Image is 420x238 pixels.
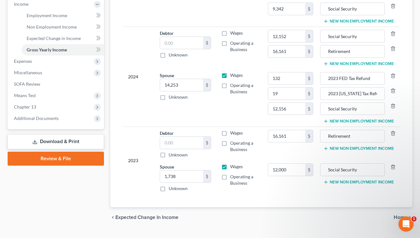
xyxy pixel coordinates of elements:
iframe: Intercom live chat [398,216,414,232]
label: Unknown [169,185,188,192]
div: $ [305,103,313,115]
button: New Non Employment Income [323,61,394,66]
a: Review & File [8,152,104,166]
a: Gross Yearly Income [22,44,104,56]
button: chevron_left Expected Change in Income [110,215,178,220]
div: $ [305,3,313,15]
span: Employment Income [27,13,67,18]
div: 2024 [128,30,150,124]
span: Wages [230,164,243,169]
input: 0.00 [268,88,305,100]
div: $ [203,170,211,182]
a: Download & Print [8,134,104,149]
span: Expenses [14,58,32,64]
input: Source of Income [324,130,382,142]
span: Additional Documents [14,116,59,121]
label: Unknown [169,152,188,158]
input: 0.00 [268,45,305,57]
div: $ [203,37,211,49]
label: Debtor [160,30,174,36]
input: 0.00 [160,170,203,182]
input: 0.00 [160,37,203,49]
span: SOFA Review [14,81,40,87]
a: Non Employment Income [22,21,104,33]
span: Wages [230,30,243,36]
label: Unknown [169,94,188,100]
span: Non Employment Income [27,24,77,30]
span: Home [394,215,407,220]
span: Wages [230,72,243,78]
span: Wages [230,130,243,136]
span: 1 [411,216,417,221]
span: Miscellaneous [14,70,42,75]
div: 2023 [128,130,150,192]
div: $ [305,130,313,142]
label: Spouse [160,163,174,170]
input: Source of Income [324,164,382,176]
div: $ [305,45,313,57]
input: 0.00 [268,103,305,115]
input: Source of Income [324,72,382,84]
span: Operating a Business [230,83,253,94]
button: New Non Employment Income [323,19,394,24]
div: $ [203,137,211,149]
div: $ [305,72,313,84]
button: Home chevron_right [394,215,412,220]
label: Debtor [160,130,174,136]
span: Income [14,1,29,7]
span: Means Test [14,93,36,98]
input: Source of Income [324,3,382,15]
input: 0.00 [268,72,305,84]
div: $ [305,164,313,176]
input: Source of Income [324,45,382,57]
div: $ [305,88,313,100]
span: Operating a Business [230,174,253,186]
span: Expected Change in Income [115,215,178,220]
span: Expected Change in Income [27,36,81,41]
label: Spouse [160,72,174,79]
a: SOFA Review [9,78,104,90]
input: 0.00 [160,79,203,91]
div: $ [203,79,211,91]
i: chevron_right [407,215,412,220]
label: Unknown [169,52,188,58]
input: Source of Income [324,30,382,42]
input: 0.00 [268,164,305,176]
i: chevron_left [110,215,115,220]
div: $ [305,30,313,42]
input: 0.00 [160,137,203,149]
input: 0.00 [268,3,305,15]
span: Chapter 13 [14,104,36,109]
a: Expected Change in Income [22,33,104,44]
span: Gross Yearly Income [27,47,67,52]
button: New Non Employment Income [323,146,394,151]
input: Source of Income [324,88,382,100]
button: New Non Employment Income [323,180,394,185]
button: New Non Employment Income [323,119,394,124]
input: 0.00 [268,130,305,142]
a: Employment Income [22,10,104,21]
input: Source of Income [324,103,382,115]
input: 0.00 [268,30,305,42]
span: Operating a Business [230,140,253,152]
span: Operating a Business [230,40,253,52]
